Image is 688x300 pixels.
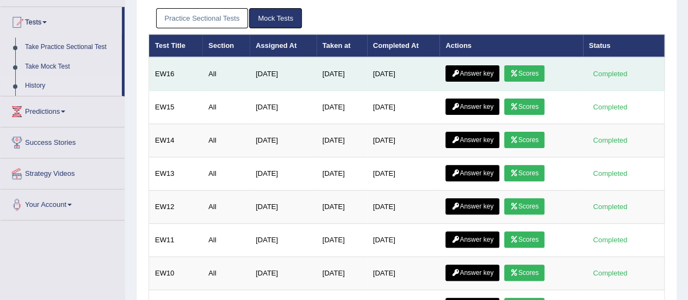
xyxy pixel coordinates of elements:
td: [DATE] [250,157,317,191]
th: Status [583,34,665,57]
a: Predictions [1,96,125,124]
th: Actions [439,34,582,57]
td: All [202,191,250,224]
a: Your Account [1,189,125,217]
td: All [202,57,250,91]
td: All [202,157,250,191]
td: [DATE] [367,157,440,191]
a: Answer key [445,231,499,248]
td: [DATE] [250,224,317,257]
td: [DATE] [317,124,367,157]
div: Completed [589,134,631,146]
td: [DATE] [317,57,367,91]
td: [DATE] [367,191,440,224]
td: EW10 [149,257,203,290]
div: Completed [589,168,631,179]
a: Scores [504,231,544,248]
td: [DATE] [367,224,440,257]
a: Scores [504,99,544,115]
td: EW11 [149,224,203,257]
th: Assigned At [250,34,317,57]
td: [DATE] [250,191,317,224]
td: [DATE] [317,91,367,124]
a: Practice Sectional Tests [156,8,249,28]
td: [DATE] [317,157,367,191]
td: [DATE] [250,57,317,91]
a: Tests [1,7,122,34]
td: [DATE] [367,257,440,290]
a: Strategy Videos [1,158,125,186]
a: Answer key [445,198,499,215]
td: [DATE] [367,91,440,124]
td: [DATE] [317,191,367,224]
a: Answer key [445,265,499,281]
td: EW13 [149,157,203,191]
a: Take Mock Test [20,57,122,77]
td: [DATE] [317,224,367,257]
a: Scores [504,165,544,181]
a: Take Practice Sectional Test [20,38,122,57]
td: All [202,124,250,157]
a: Answer key [445,165,499,181]
td: EW16 [149,57,203,91]
td: [DATE] [250,91,317,124]
a: Scores [504,65,544,82]
th: Completed At [367,34,440,57]
th: Section [202,34,250,57]
td: [DATE] [250,124,317,157]
div: Completed [589,101,631,113]
td: EW12 [149,191,203,224]
a: Answer key [445,132,499,148]
td: [DATE] [367,57,440,91]
a: Success Stories [1,127,125,155]
div: Completed [589,234,631,246]
a: History [20,76,122,96]
td: [DATE] [317,257,367,290]
a: Scores [504,198,544,215]
a: Answer key [445,65,499,82]
td: [DATE] [250,257,317,290]
a: Mock Tests [249,8,302,28]
a: Scores [504,132,544,148]
td: All [202,91,250,124]
div: Completed [589,201,631,212]
td: EW14 [149,124,203,157]
td: EW15 [149,91,203,124]
th: Taken at [317,34,367,57]
td: All [202,224,250,257]
a: Answer key [445,99,499,115]
td: [DATE] [367,124,440,157]
div: Completed [589,267,631,279]
th: Test Title [149,34,203,57]
div: Completed [589,68,631,79]
a: Scores [504,265,544,281]
td: All [202,257,250,290]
